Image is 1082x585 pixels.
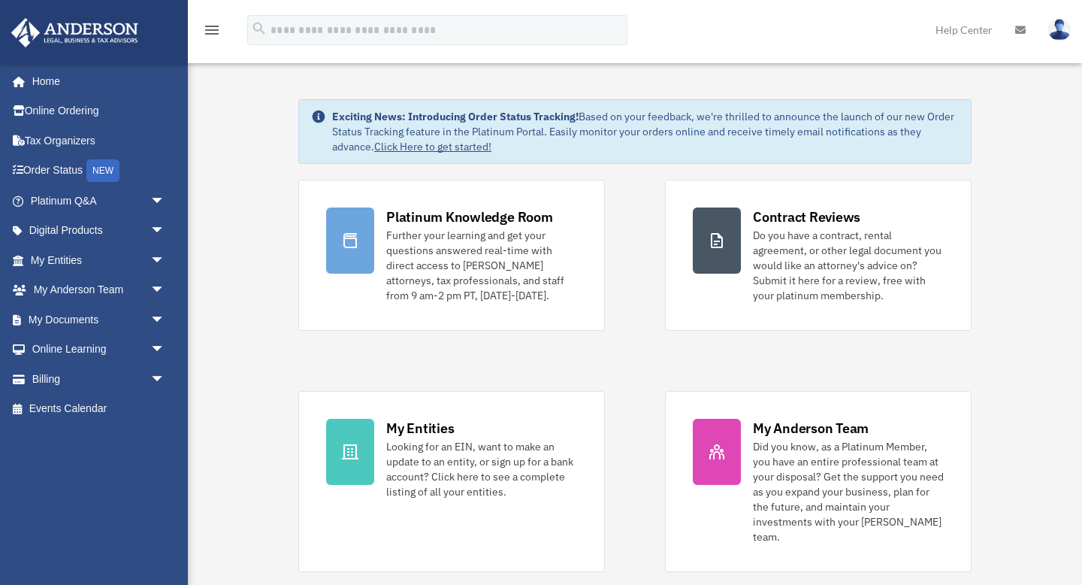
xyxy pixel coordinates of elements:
a: My Entities Looking for an EIN, want to make an update to an entity, or sign up for a bank accoun... [298,391,605,572]
div: Contract Reviews [753,208,860,226]
a: menu [203,26,221,39]
span: arrow_drop_down [150,216,180,247]
span: arrow_drop_down [150,335,180,365]
i: search [251,20,267,37]
strong: Exciting News: Introducing Order Status Tracking! [332,110,579,123]
img: User Pic [1048,19,1071,41]
i: menu [203,21,221,39]
a: Platinum Q&Aarrow_drop_down [11,186,188,216]
a: Home [11,66,180,96]
a: My Entitiesarrow_drop_down [11,245,188,275]
div: My Entities [386,419,454,438]
div: Did you know, as a Platinum Member, you have an entire professional team at your disposal? Get th... [753,439,944,544]
a: My Anderson Team Did you know, as a Platinum Member, you have an entire professional team at your... [665,391,972,572]
img: Anderson Advisors Platinum Portal [7,18,143,47]
div: My Anderson Team [753,419,869,438]
a: Platinum Knowledge Room Further your learning and get your questions answered real-time with dire... [298,180,605,331]
a: Digital Productsarrow_drop_down [11,216,188,246]
a: My Documentsarrow_drop_down [11,305,188,335]
a: Click Here to get started! [374,140,491,153]
a: My Anderson Teamarrow_drop_down [11,275,188,305]
div: Looking for an EIN, want to make an update to an entity, or sign up for a bank account? Click her... [386,439,577,499]
a: Order StatusNEW [11,156,188,186]
span: arrow_drop_down [150,245,180,276]
span: arrow_drop_down [150,305,180,335]
a: Events Calendar [11,394,188,424]
div: Platinum Knowledge Room [386,208,553,226]
span: arrow_drop_down [150,275,180,306]
div: Based on your feedback, we're thrilled to announce the launch of our new Order Status Tracking fe... [332,109,959,154]
div: Do you have a contract, rental agreement, or other legal document you would like an attorney's ad... [753,228,944,303]
div: Further your learning and get your questions answered real-time with direct access to [PERSON_NAM... [386,228,577,303]
span: arrow_drop_down [150,364,180,395]
div: NEW [86,159,119,182]
a: Tax Organizers [11,126,188,156]
a: Online Ordering [11,96,188,126]
span: arrow_drop_down [150,186,180,217]
a: Online Learningarrow_drop_down [11,335,188,365]
a: Contract Reviews Do you have a contract, rental agreement, or other legal document you would like... [665,180,972,331]
a: Billingarrow_drop_down [11,364,188,394]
